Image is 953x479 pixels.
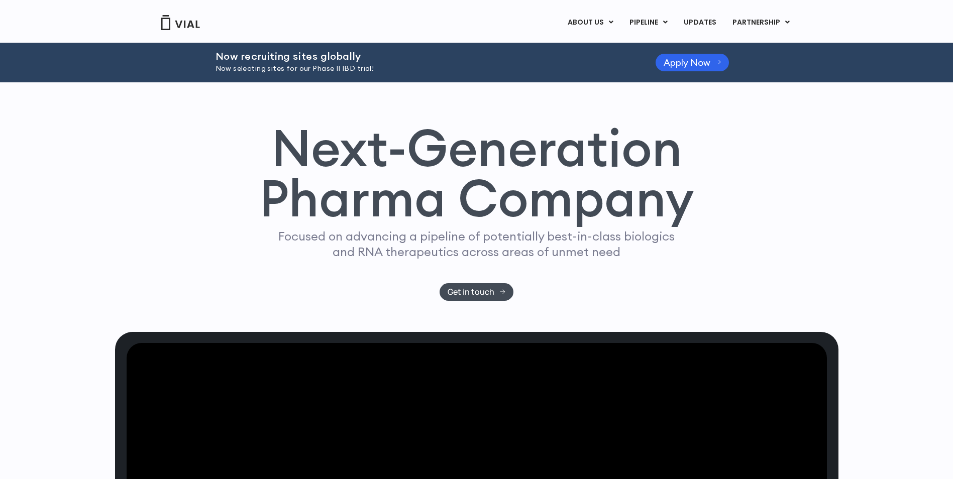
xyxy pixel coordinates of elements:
a: Apply Now [656,54,729,71]
img: Vial Logo [160,15,200,30]
span: Apply Now [664,59,710,66]
a: PARTNERSHIPMenu Toggle [724,14,798,31]
span: Get in touch [448,288,494,296]
p: Now selecting sites for our Phase II IBD trial! [216,63,630,74]
a: UPDATES [676,14,724,31]
a: PIPELINEMenu Toggle [621,14,675,31]
a: ABOUT USMenu Toggle [560,14,621,31]
p: Focused on advancing a pipeline of potentially best-in-class biologics and RNA therapeutics acros... [274,228,679,260]
h2: Now recruiting sites globally [216,51,630,62]
a: Get in touch [440,283,513,301]
h1: Next-Generation Pharma Company [259,123,694,224]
